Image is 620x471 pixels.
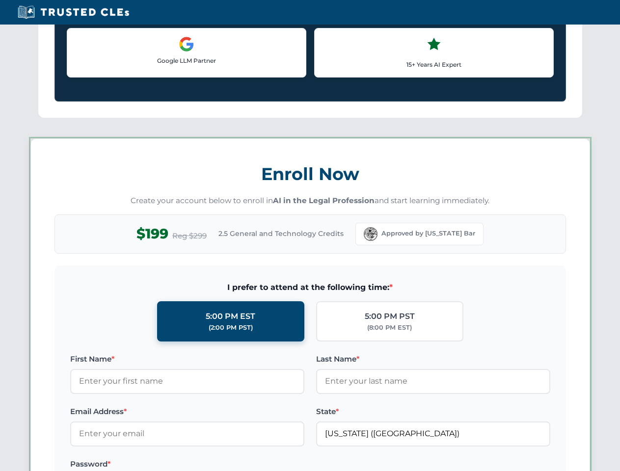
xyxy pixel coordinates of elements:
img: Google [179,36,194,52]
strong: AI in the Legal Profession [273,196,375,205]
input: Enter your email [70,421,304,446]
p: Google LLM Partner [75,56,298,65]
div: 5:00 PM PST [365,310,415,323]
p: Create your account below to enroll in and start learning immediately. [54,195,566,207]
span: $199 [136,223,168,245]
div: 5:00 PM EST [206,310,255,323]
input: Florida (FL) [316,421,550,446]
div: (2:00 PM PST) [209,323,253,333]
input: Enter your first name [70,369,304,393]
input: Enter your last name [316,369,550,393]
span: Approved by [US_STATE] Bar [381,229,475,238]
label: State [316,406,550,418]
img: Florida Bar [364,227,377,241]
img: Trusted CLEs [15,5,132,20]
h3: Enroll Now [54,158,566,189]
div: (8:00 PM EST) [367,323,412,333]
span: I prefer to attend at the following time: [70,281,550,294]
label: Last Name [316,353,550,365]
span: Reg $299 [172,230,207,242]
label: Email Address [70,406,304,418]
label: First Name [70,353,304,365]
label: Password [70,458,304,470]
p: 15+ Years AI Expert [323,60,545,69]
span: 2.5 General and Technology Credits [218,228,344,239]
